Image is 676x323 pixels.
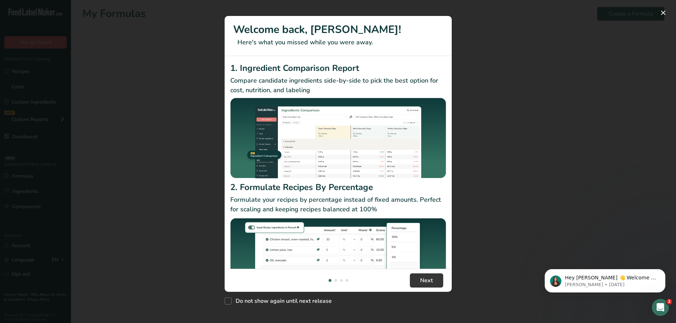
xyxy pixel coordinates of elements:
[410,273,443,288] button: Next
[230,195,446,214] p: Formulate your recipes by percentage instead of fixed amounts. Perfect for scaling and keeping re...
[232,297,332,305] span: Do not show again until next release
[230,181,446,194] h2: 2. Formulate Recipes By Percentage
[534,254,676,304] iframe: Intercom notifications message
[230,62,446,74] h2: 1. Ingredient Comparison Report
[666,299,672,305] span: 2
[652,299,669,316] iframe: Intercom live chat
[230,98,446,178] img: Ingredient Comparison Report
[230,217,446,302] img: Formulate Recipes By Percentage
[233,22,443,38] h1: Welcome back, [PERSON_NAME]!
[233,38,443,47] p: Here's what you missed while you were away.
[420,276,433,285] span: Next
[230,76,446,95] p: Compare candidate ingredients side-by-side to pick the best option for cost, nutrition, and labeling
